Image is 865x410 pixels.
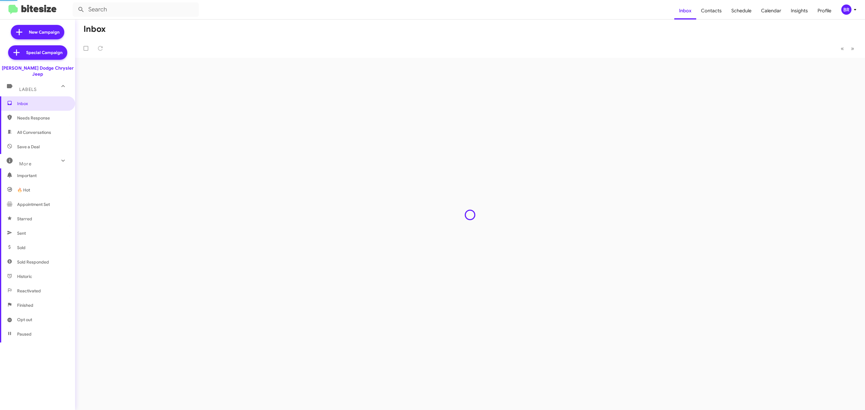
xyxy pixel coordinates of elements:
span: Important [17,173,68,179]
span: Appointment Set [17,201,50,207]
a: Schedule [727,2,756,20]
a: Profile [813,2,836,20]
a: Calendar [756,2,786,20]
a: Special Campaign [8,45,67,60]
span: Paused [17,331,32,337]
span: More [19,161,32,167]
span: New Campaign [29,29,59,35]
span: All Conversations [17,129,51,135]
span: Historic [17,273,32,279]
span: Special Campaign [26,50,62,56]
span: Inbox [17,101,68,107]
div: BR [841,5,851,15]
h1: Inbox [83,24,106,34]
span: Sold Responded [17,259,49,265]
span: Sent [17,230,26,236]
button: BR [836,5,858,15]
a: Inbox [674,2,696,20]
span: Starred [17,216,32,222]
span: » [851,45,854,52]
span: Reactivated [17,288,41,294]
span: Labels [19,87,37,92]
a: Contacts [696,2,727,20]
span: Finished [17,302,33,308]
button: Previous [837,42,848,55]
button: Next [847,42,858,55]
span: Sold [17,245,26,251]
nav: Page navigation example [837,42,858,55]
span: « [841,45,844,52]
span: Save a Deal [17,144,40,150]
a: New Campaign [11,25,64,39]
span: Needs Response [17,115,68,121]
a: Insights [786,2,813,20]
span: Opt out [17,317,32,323]
span: 🔥 Hot [17,187,30,193]
input: Search [73,2,199,17]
